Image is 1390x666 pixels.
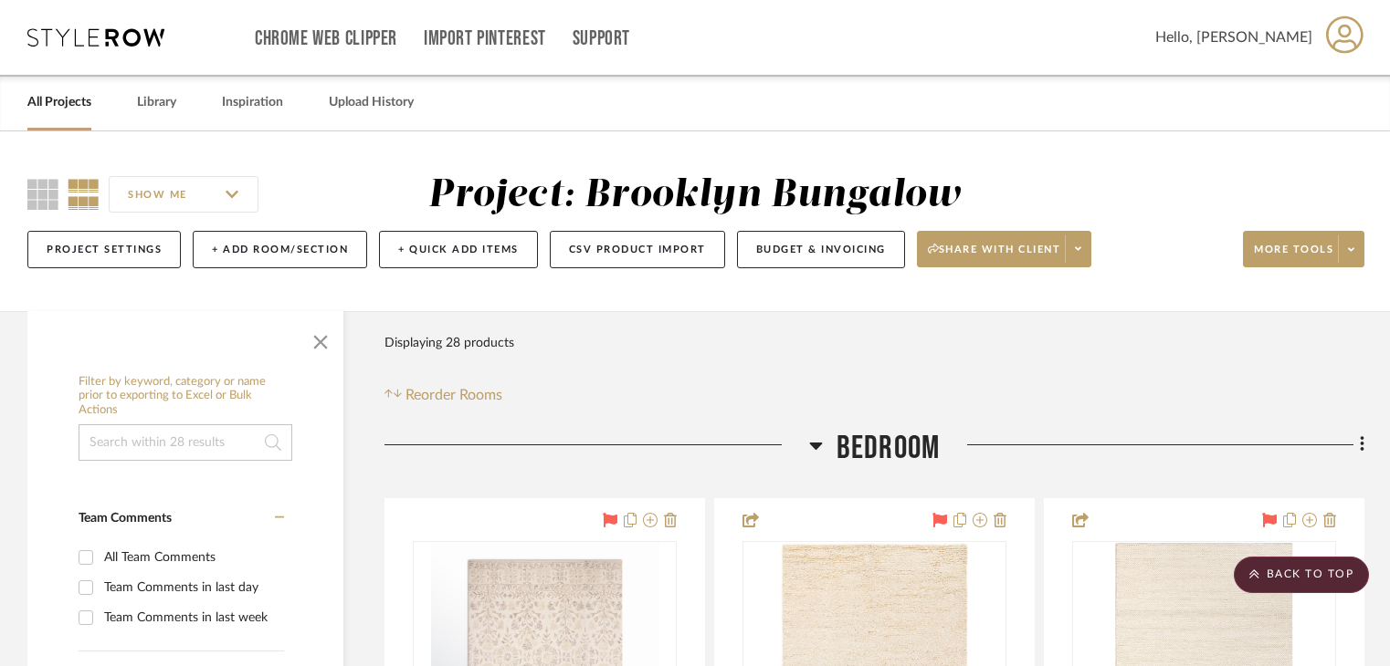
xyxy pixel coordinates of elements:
input: Search within 28 results [79,424,292,461]
a: Chrome Web Clipper [255,31,397,47]
button: Project Settings [27,231,181,268]
a: Import Pinterest [424,31,546,47]
div: Team Comments in last day [104,573,279,602]
span: Hello, [PERSON_NAME] [1155,26,1312,48]
button: CSV Product Import [550,231,725,268]
h6: Filter by keyword, category or name prior to exporting to Excel or Bulk Actions [79,375,292,418]
div: Project: Brooklyn Bungalow [428,176,963,214]
a: Upload History [329,90,414,115]
scroll-to-top-button: BACK TO TOP [1234,557,1369,593]
a: Support [573,31,630,47]
a: All Projects [27,90,91,115]
div: All Team Comments [104,543,279,572]
button: Close [302,320,339,357]
button: + Add Room/Section [193,231,367,268]
button: Budget & Invoicing [737,231,905,268]
button: More tools [1243,231,1364,267]
span: Share with client [928,243,1061,270]
span: Bedroom [837,429,940,468]
button: Share with client [917,231,1092,267]
div: Displaying 28 products [384,325,514,361]
button: + Quick Add Items [379,231,538,268]
div: Team Comments in last week [104,603,279,632]
a: Library [137,90,176,115]
a: Inspiration [222,90,283,115]
span: More tools [1254,243,1333,270]
span: Reorder Rooms [405,384,502,406]
button: Reorder Rooms [384,384,502,406]
span: Team Comments [79,512,172,525]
